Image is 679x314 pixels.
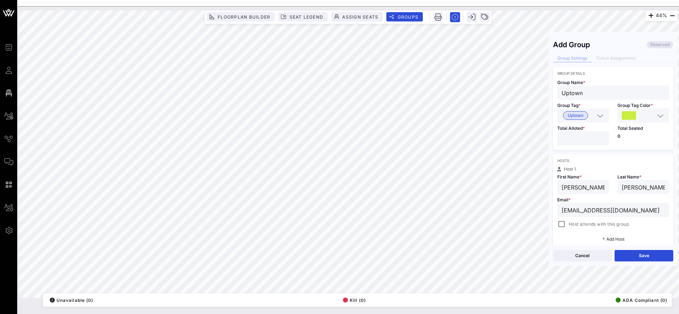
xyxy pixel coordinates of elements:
[341,295,366,305] button: Kill (0)
[397,14,418,20] span: Groups
[617,134,669,138] p: 0
[48,295,93,305] button: /Unavailable (0)
[613,295,667,305] button: ADA Compliant (0)
[616,298,667,303] span: ADA Compliant (0)
[217,14,270,20] span: Floorplan Builder
[553,40,590,49] div: Add Group
[606,236,625,242] span: Add Host
[331,12,383,21] button: Assign Seats
[557,197,571,202] span: Email
[278,12,328,21] button: Seat Legend
[617,126,643,131] span: Total Seated
[647,41,673,48] div: Reserved
[557,71,669,75] div: Group Details
[557,126,585,131] span: Total Alloted
[564,166,576,172] span: Host 1
[50,298,55,303] div: /
[568,112,583,119] span: Uptown
[557,174,582,180] span: First Name
[617,174,641,180] span: Last Name
[617,103,653,108] span: Group Tag Color
[553,250,612,261] button: Cancel
[207,12,275,21] button: Floorplan Builder
[557,80,585,85] span: Group Name
[557,108,609,123] div: Uptown
[645,10,678,21] div: 44%
[289,14,323,20] span: Seat Legend
[615,250,673,261] button: Save
[386,12,423,21] button: Groups
[569,221,629,228] span: Host attends with this group
[343,298,366,303] span: Kill (0)
[602,237,625,241] button: Add Host
[557,158,669,163] div: Hosts
[342,14,378,20] span: Assign Seats
[50,298,93,303] span: Unavailable (0)
[557,103,581,108] span: Group Tag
